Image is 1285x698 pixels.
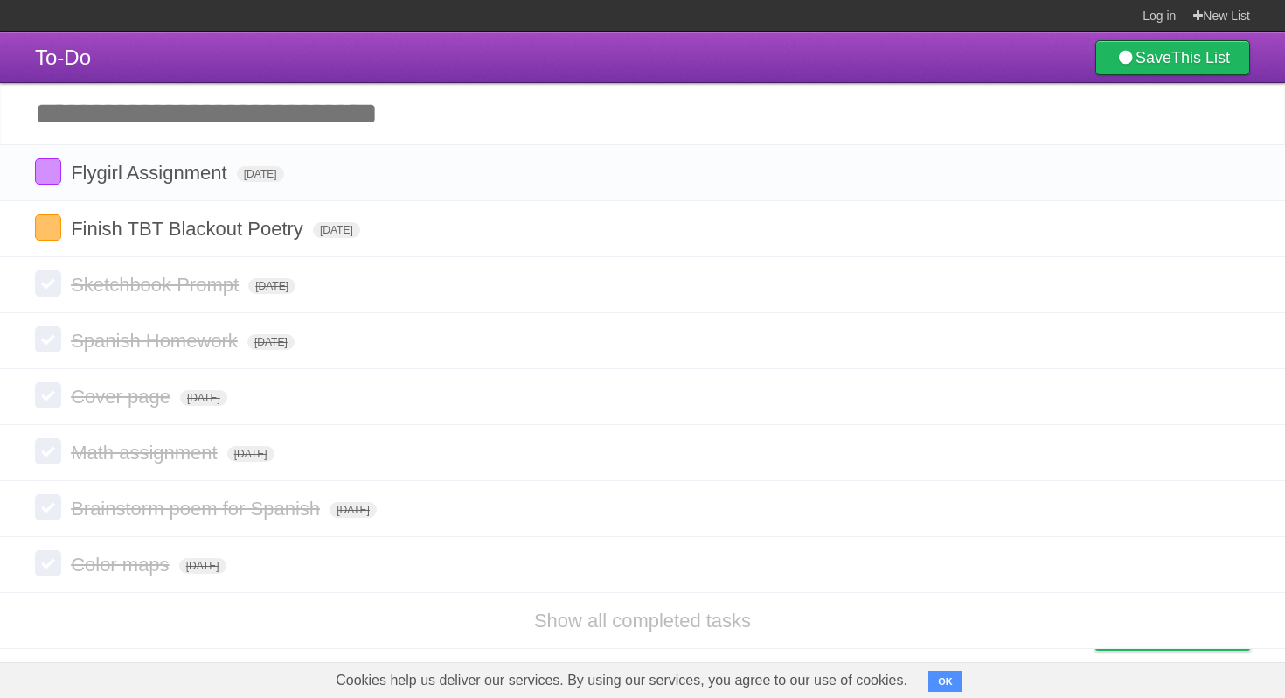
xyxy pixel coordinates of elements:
[1171,49,1230,66] b: This List
[534,610,751,632] a: Show all completed tasks
[71,162,232,184] span: Flygirl Assignment
[35,158,61,185] label: Done
[1132,619,1241,650] span: Buy me a coffee
[35,382,61,408] label: Done
[35,326,61,352] label: Done
[1095,40,1250,75] a: SaveThis List
[35,270,61,297] label: Done
[928,671,962,692] button: OK
[35,494,61,520] label: Done
[330,502,377,518] span: [DATE]
[35,438,61,464] label: Done
[247,334,295,350] span: [DATE]
[179,558,226,574] span: [DATE]
[71,330,242,352] span: Spanish Homework
[71,498,324,520] span: Brainstorm poem for Spanish
[237,166,284,182] span: [DATE]
[71,442,222,464] span: Math assignment
[318,663,925,698] span: Cookies help us deliver our services. By using our services, you agree to our use of cookies.
[35,550,61,576] label: Done
[180,390,227,406] span: [DATE]
[71,274,243,296] span: Sketchbook Prompt
[227,446,274,462] span: [DATE]
[71,386,175,408] span: Cover page
[71,218,308,240] span: Finish TBT Blackout Poetry
[35,45,91,69] span: To-Do
[313,222,360,238] span: [DATE]
[71,554,173,576] span: Color maps
[248,278,295,294] span: [DATE]
[35,214,61,241] label: Done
